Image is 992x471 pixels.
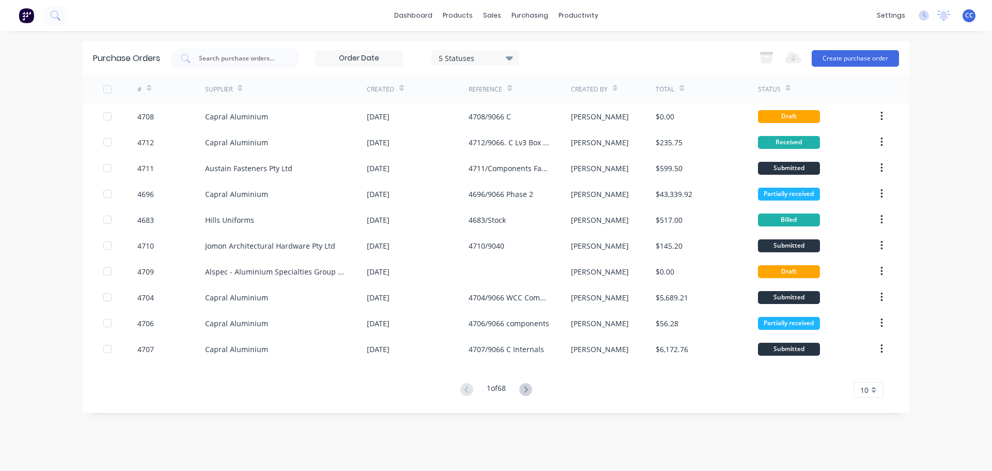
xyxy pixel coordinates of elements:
div: 4696/9066 Phase 2 [469,189,533,200]
div: 4683/Stock [469,215,506,225]
div: $517.00 [656,215,683,225]
div: 4704 [137,292,154,303]
div: [PERSON_NAME] [571,292,629,303]
div: Draft [758,110,820,123]
div: [DATE] [367,163,390,174]
div: [DATE] [367,318,390,329]
div: products [438,8,478,23]
div: [PERSON_NAME] [571,163,629,174]
div: Submitted [758,343,820,356]
div: Jomon Architectural Hardware Pty Ltd [205,240,335,251]
div: [DATE] [367,292,390,303]
div: 4704/9066 WCC Components Phase 2 [469,292,550,303]
div: Received [758,136,820,149]
span: 10 [860,385,869,396]
div: Capral Aluminium [205,137,268,148]
div: Capral Aluminium [205,318,268,329]
div: [DATE] [367,266,390,277]
div: 4709 [137,266,154,277]
div: $6,172.76 [656,344,688,355]
div: $145.20 [656,240,683,251]
div: Capral Aluminium [205,189,268,200]
div: purchasing [506,8,553,23]
div: settings [872,8,910,23]
div: Austain Fasteners Pty Ltd [205,163,292,174]
div: $0.00 [656,266,674,277]
div: [PERSON_NAME] [571,318,629,329]
div: Hills Uniforms [205,215,254,225]
div: [DATE] [367,240,390,251]
div: 4711/Components Factory [469,163,550,174]
div: [PERSON_NAME] [571,111,629,122]
div: Submitted [758,162,820,175]
span: CC [965,11,973,20]
div: Capral Aluminium [205,111,268,122]
div: Billed [758,214,820,226]
div: Submitted [758,291,820,304]
div: sales [478,8,506,23]
div: [DATE] [367,344,390,355]
div: 4706 [137,318,154,329]
div: 5 Statuses [439,52,513,63]
div: [DATE] [367,189,390,200]
div: Partially received [758,188,820,201]
div: Reference [469,85,502,94]
div: 4696 [137,189,154,200]
div: 4712 [137,137,154,148]
div: Created [367,85,394,94]
div: $0.00 [656,111,674,122]
div: [PERSON_NAME] [571,240,629,251]
div: 4710/9040 [469,240,504,251]
div: 4683 [137,215,154,225]
div: $43,339.92 [656,189,692,200]
div: 4707 [137,344,154,355]
div: [PERSON_NAME] [571,266,629,277]
div: 4712/9066. C Lv3 Box Section [469,137,550,148]
div: Created By [571,85,608,94]
div: [PERSON_NAME] [571,189,629,200]
div: 4708 [137,111,154,122]
div: Status [758,85,781,94]
div: Alspec - Aluminium Specialties Group Pty Ltd [205,266,346,277]
div: Draft [758,265,820,278]
div: $5,689.21 [656,292,688,303]
button: Create purchase order [812,50,899,67]
input: Search purchase orders... [198,53,284,64]
div: [DATE] [367,215,390,225]
div: productivity [553,8,603,23]
div: 4708/9066 C [469,111,511,122]
div: 4706/9066 components [469,318,549,329]
div: $235.75 [656,137,683,148]
div: 4710 [137,240,154,251]
img: Factory [19,8,34,23]
div: # [137,85,142,94]
div: [PERSON_NAME] [571,344,629,355]
div: [DATE] [367,137,390,148]
div: $599.50 [656,163,683,174]
div: [PERSON_NAME] [571,215,629,225]
div: 4707/9066 C Internals [469,344,544,355]
div: [DATE] [367,111,390,122]
div: [PERSON_NAME] [571,137,629,148]
div: $56.28 [656,318,678,329]
div: 1 of 68 [487,383,506,398]
div: Purchase Orders [93,52,160,65]
div: Capral Aluminium [205,344,268,355]
input: Order Date [316,51,402,66]
div: Submitted [758,239,820,252]
a: dashboard [389,8,438,23]
div: 4711 [137,163,154,174]
div: Capral Aluminium [205,292,268,303]
div: Supplier [205,85,233,94]
div: Partially received [758,317,820,330]
div: Total [656,85,674,94]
